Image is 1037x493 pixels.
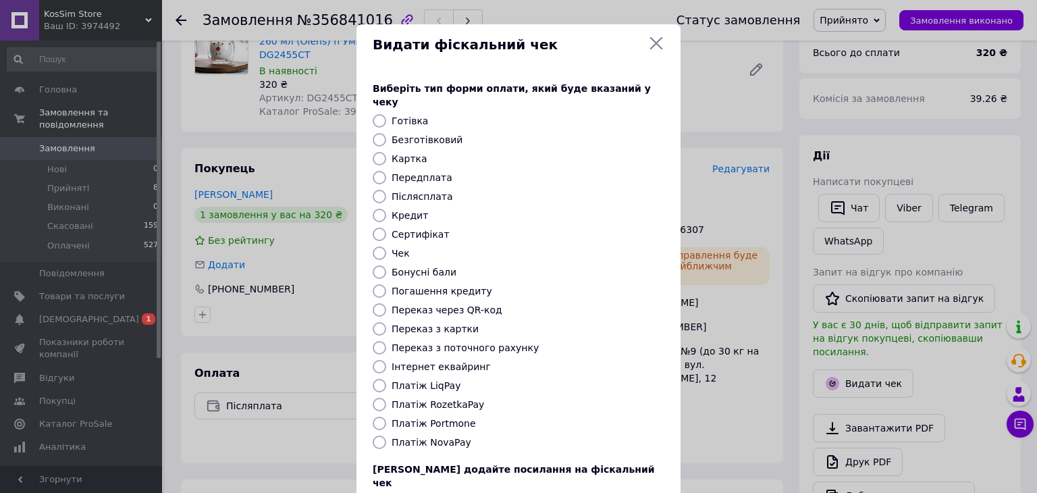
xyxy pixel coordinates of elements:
label: Переказ з картки [392,323,479,334]
label: Платіж Portmone [392,418,476,429]
label: Платіж NovaPay [392,437,471,448]
span: Видати фіскальний чек [373,35,643,55]
span: Виберіть тип форми оплати, який буде вказаний у чеку [373,83,651,107]
label: Кредит [392,210,428,221]
label: Сертифікат [392,229,450,240]
label: Передплата [392,172,452,183]
label: Післясплата [392,191,453,202]
label: Безготівковий [392,134,462,145]
label: Чек [392,248,410,259]
label: Платіж LiqPay [392,380,460,391]
span: [PERSON_NAME] додайте посилання на фіскальний чек [373,464,655,488]
label: Картка [392,153,427,164]
label: Інтернет еквайринг [392,361,491,372]
label: Бонусні бали [392,267,456,278]
label: Готівка [392,115,428,126]
label: Платіж RozetkaPay [392,399,484,410]
label: Переказ через QR-код [392,305,502,315]
label: Погашення кредиту [392,286,492,296]
label: Переказ з поточного рахунку [392,342,539,353]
